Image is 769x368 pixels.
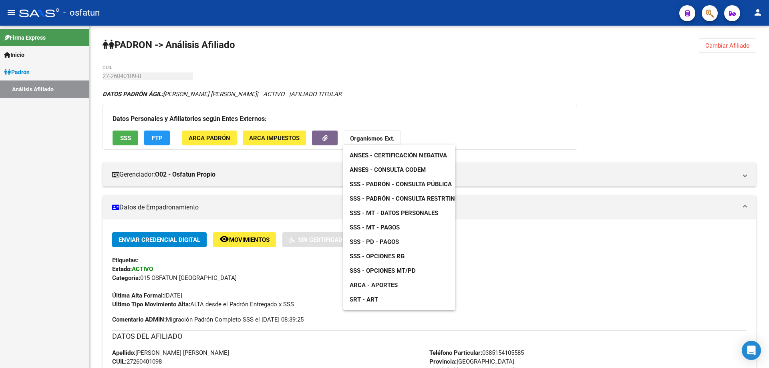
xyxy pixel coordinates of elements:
[350,195,469,202] span: SSS - Padrón - Consulta Restrtingida
[343,220,406,235] a: SSS - MT - Pagos
[350,209,438,217] span: SSS - MT - Datos Personales
[350,282,398,289] span: ARCA - Aportes
[350,224,400,231] span: SSS - MT - Pagos
[350,238,399,245] span: SSS - PD - Pagos
[350,166,426,173] span: ANSES - Consulta CODEM
[343,249,411,263] a: SSS - Opciones RG
[343,263,422,278] a: SSS - Opciones MT/PD
[350,152,447,159] span: ANSES - Certificación Negativa
[343,191,475,206] a: SSS - Padrón - Consulta Restrtingida
[343,292,455,307] a: SRT - ART
[350,181,452,188] span: SSS - Padrón - Consulta Pública
[343,278,404,292] a: ARCA - Aportes
[343,235,405,249] a: SSS - PD - Pagos
[742,341,761,360] div: Open Intercom Messenger
[350,267,416,274] span: SSS - Opciones MT/PD
[343,163,432,177] a: ANSES - Consulta CODEM
[343,148,453,163] a: ANSES - Certificación Negativa
[343,206,445,220] a: SSS - MT - Datos Personales
[350,296,378,303] span: SRT - ART
[343,177,458,191] a: SSS - Padrón - Consulta Pública
[350,253,405,260] span: SSS - Opciones RG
